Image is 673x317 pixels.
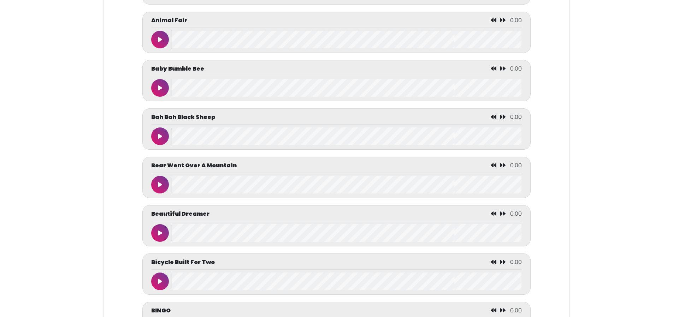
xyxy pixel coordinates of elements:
p: BINGO [151,306,171,315]
p: Animal Fair [151,16,187,25]
p: Bicycle Built For Two [151,258,215,267]
span: 0.00 [510,210,522,218]
p: Baby Bumble Bee [151,65,204,73]
span: 0.00 [510,161,522,169]
span: 0.00 [510,16,522,24]
p: Bah Bah Black Sheep [151,113,215,121]
span: 0.00 [510,113,522,121]
span: 0.00 [510,258,522,266]
p: Beautiful Dreamer [151,210,209,218]
p: Bear Went Over A Mountain [151,161,237,170]
span: 0.00 [510,306,522,315]
span: 0.00 [510,65,522,73]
